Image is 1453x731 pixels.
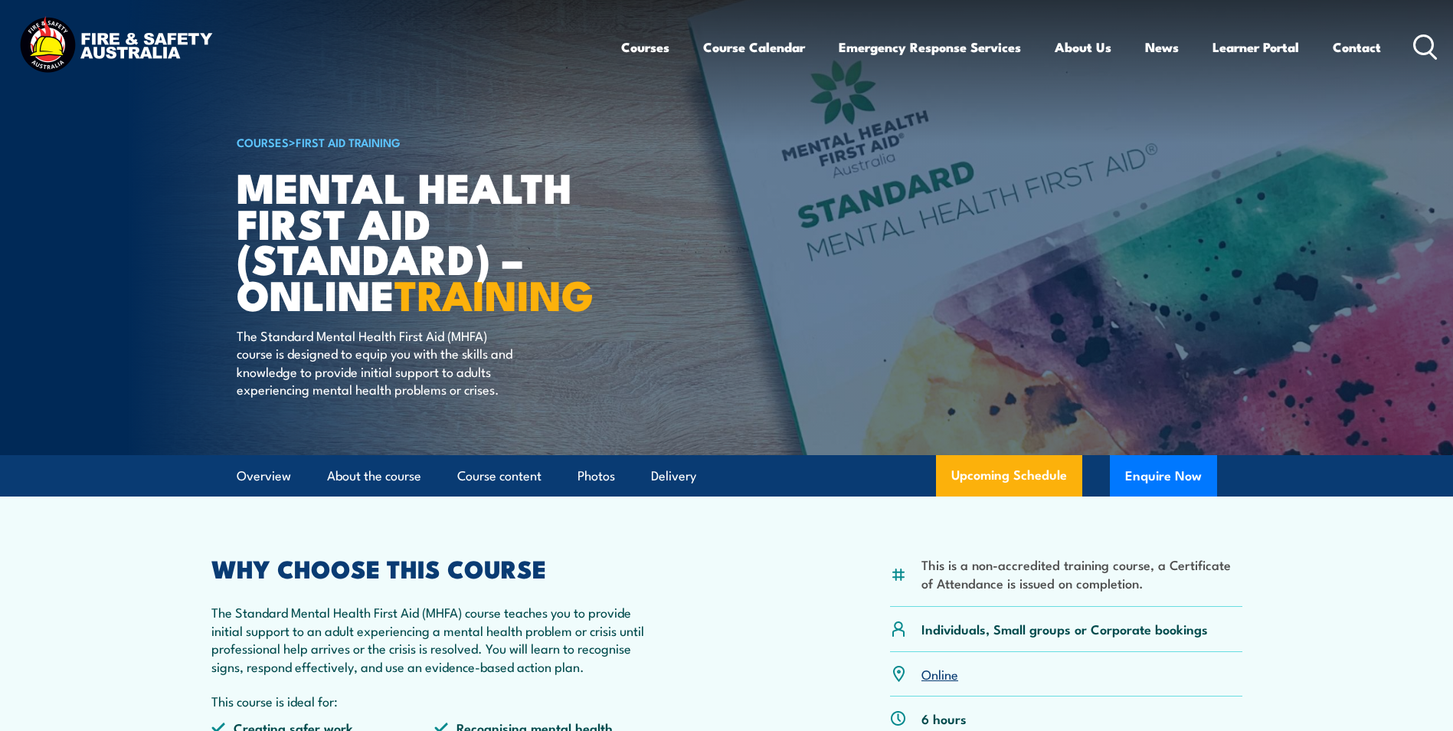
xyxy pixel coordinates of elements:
[621,27,669,67] a: Courses
[237,133,615,151] h6: >
[296,133,401,150] a: First Aid Training
[1055,27,1111,67] a: About Us
[921,664,958,683] a: Online
[237,456,291,497] a: Overview
[1333,27,1381,67] a: Contact
[211,557,659,579] h2: WHY CHOOSE THIS COURSE
[394,261,594,325] strong: TRAINING
[921,710,967,727] p: 6 hours
[1145,27,1179,67] a: News
[237,169,615,312] h1: Mental Health First Aid (Standard) – Online
[703,27,805,67] a: Course Calendar
[237,133,289,150] a: COURSES
[839,27,1021,67] a: Emergency Response Services
[1110,455,1217,497] button: Enquire Now
[578,456,615,497] a: Photos
[921,556,1242,592] li: This is a non-accredited training course, a Certificate of Attendance is issued on completion.
[1212,27,1299,67] a: Learner Portal
[457,456,542,497] a: Course content
[651,456,696,497] a: Delivery
[936,455,1082,497] a: Upcoming Schedule
[237,326,516,398] p: The Standard Mental Health First Aid (MHFA) course is designed to equip you with the skills and k...
[211,692,659,710] p: This course is ideal for:
[327,456,421,497] a: About the course
[921,620,1208,638] p: Individuals, Small groups or Corporate bookings
[211,603,659,675] p: The Standard Mental Health First Aid (MHFA) course teaches you to provide initial support to an a...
